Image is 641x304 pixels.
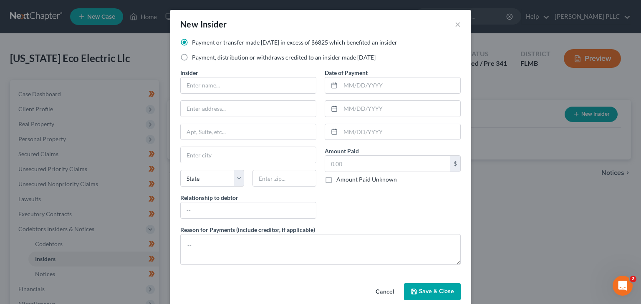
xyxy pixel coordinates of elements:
label: Amount Paid [325,147,359,155]
label: Payment or transfer made [DATE] in excess of $6825 which benefited an insider [192,38,397,47]
button: Save & Close [404,283,461,301]
input: Enter city [181,147,316,163]
button: × [455,19,461,29]
button: Cancel [369,284,401,301]
input: 0.00 [325,156,450,172]
span: Insider [200,19,227,29]
span: Save & Close [419,288,454,295]
input: MM/DD/YYYY [341,77,460,93]
input: Enter zip... [252,170,316,187]
label: Date of Payment [325,68,368,77]
iframe: Intercom live chat [613,276,633,296]
label: Amount Paid Unknown [336,175,397,184]
span: Insider [180,69,198,76]
input: Enter name... [181,77,316,93]
input: Enter address... [181,101,316,117]
div: $ [450,156,460,172]
span: 2 [630,276,636,282]
label: Relationship to debtor [180,193,238,202]
span: New [180,19,198,29]
input: Apt, Suite, etc... [181,124,316,140]
label: Payment, distribution or withdraws credited to an insider made [DATE] [192,53,376,62]
input: MM/DD/YYYY [341,124,460,140]
label: Reason for Payments (include creditor, if applicable) [180,225,315,234]
input: MM/DD/YYYY [341,101,460,117]
input: -- [181,202,316,218]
